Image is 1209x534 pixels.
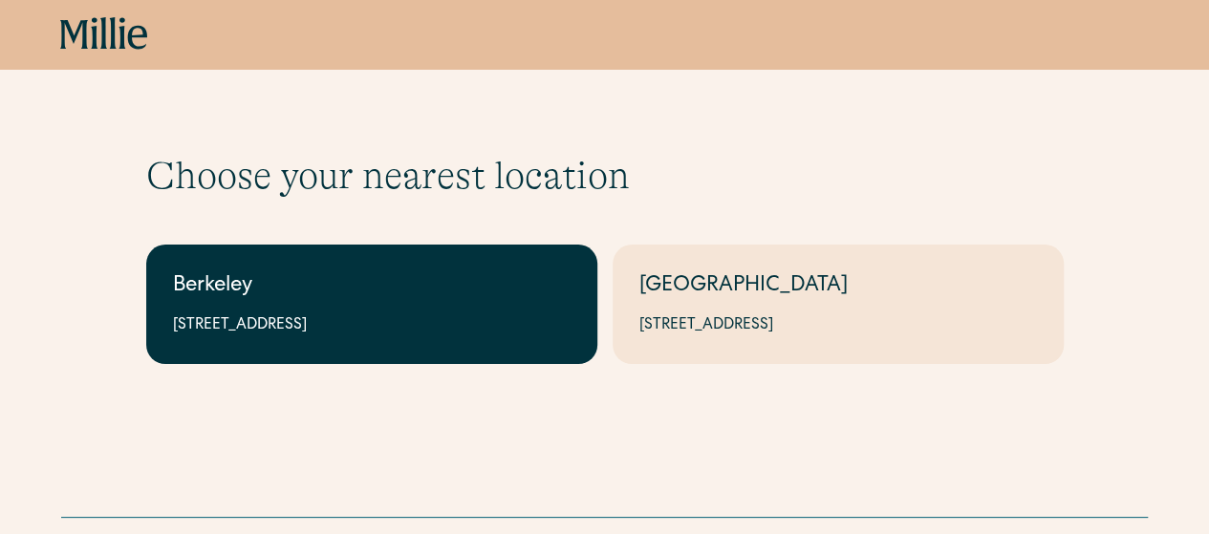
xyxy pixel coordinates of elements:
[639,314,1037,337] div: [STREET_ADDRESS]
[173,314,571,337] div: [STREET_ADDRESS]
[146,245,597,364] a: Berkeley[STREET_ADDRESS]
[60,17,148,52] a: home
[146,153,1064,199] h1: Choose your nearest location
[173,271,571,303] div: Berkeley
[613,245,1064,364] a: [GEOGRAPHIC_DATA][STREET_ADDRESS]
[639,271,1037,303] div: [GEOGRAPHIC_DATA]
